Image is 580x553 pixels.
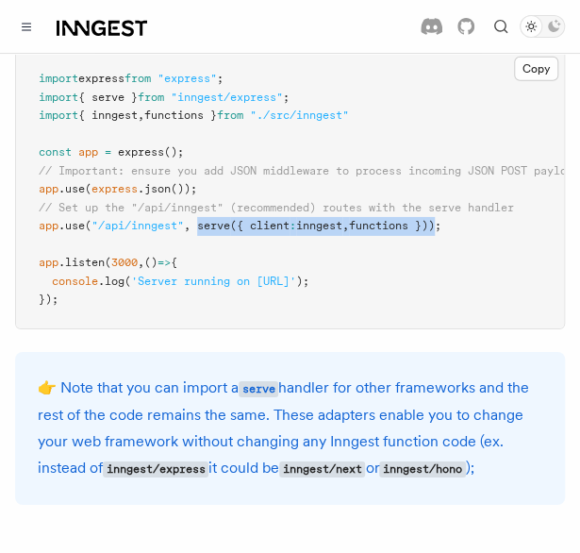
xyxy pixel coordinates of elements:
[138,256,144,269] span: ,
[78,72,124,85] span: express
[171,182,197,195] span: ());
[138,109,144,122] span: ,
[111,256,138,269] span: 3000
[230,219,290,232] span: ({ client
[118,145,164,159] span: express
[171,91,283,104] span: "inngest/express"
[39,182,58,195] span: app
[103,461,208,478] code: inngest/express
[489,15,512,38] button: Find something...
[296,219,342,232] span: inngest
[239,378,278,396] a: serve
[279,461,365,478] code: inngest/next
[124,275,131,288] span: (
[58,256,105,269] span: .listen
[349,219,441,232] span: functions }));
[514,57,558,81] button: Copy
[283,91,290,104] span: ;
[144,109,217,122] span: functions }
[39,219,58,232] span: app
[39,293,58,306] span: });
[58,182,85,195] span: .use
[91,219,184,232] span: "/api/inngest"
[52,275,98,288] span: console
[39,256,58,269] span: app
[290,219,296,232] span: :
[58,219,85,232] span: .use
[138,91,164,104] span: from
[164,145,184,159] span: ();
[78,109,138,122] span: { inngest
[131,275,296,288] span: 'Server running on [URL]'
[39,72,78,85] span: import
[85,219,91,232] span: (
[124,72,151,85] span: from
[171,256,177,269] span: {
[39,201,514,214] span: // Set up the "/api/inngest" (recommended) routes with the serve handler
[105,145,111,159] span: =
[78,91,138,104] span: { serve }
[157,72,217,85] span: "express"
[38,375,542,482] p: 👉 Note that you can import a handler for other frameworks and the rest of the code remains the sa...
[184,219,191,232] span: ,
[157,256,171,269] span: =>
[39,91,78,104] span: import
[296,275,309,288] span: );
[105,256,111,269] span: (
[197,219,230,232] span: serve
[91,182,138,195] span: express
[239,381,278,397] code: serve
[217,72,224,85] span: ;
[217,109,243,122] span: from
[98,275,124,288] span: .log
[520,15,565,38] button: Toggle dark mode
[379,461,465,478] code: inngest/hono
[85,182,91,195] span: (
[78,145,98,159] span: app
[144,256,157,269] span: ()
[138,182,171,195] span: .json
[39,109,78,122] span: import
[342,219,349,232] span: ,
[15,15,38,38] button: Toggle navigation
[39,145,72,159] span: const
[250,109,349,122] span: "./src/inngest"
